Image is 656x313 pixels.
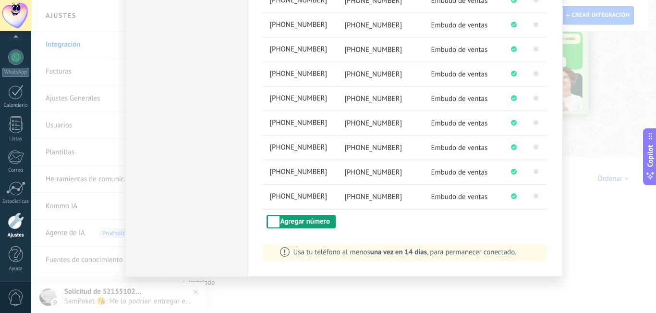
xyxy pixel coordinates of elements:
span: Embudo de ventas [431,21,488,30]
span: [PHONE_NUMBER] [345,168,402,177]
div: WhatsApp [2,68,29,77]
span: Embudo de ventas [431,143,488,152]
span: [PHONE_NUMBER] [345,45,402,54]
span: +5217221117280 [268,167,338,177]
li: Conectado correctamente [502,62,526,86]
li: Conectado correctamente [502,111,526,135]
li: Conectado correctamente [502,38,526,62]
span: +5215525738031 [268,45,338,55]
span: +5215511296964 [268,143,338,153]
div: Ayuda [2,266,30,272]
span: [PHONE_NUMBER] [345,21,402,30]
span: Embudo de ventas [431,70,488,79]
span: Embudo de ventas [431,119,488,128]
span: +5215515904366 [268,69,338,79]
li: Conectado correctamente [502,13,526,37]
div: Calendario [2,102,30,109]
div: Estadísticas [2,199,30,205]
li: Conectado correctamente [502,185,526,209]
span: Embudo de ventas [431,94,488,103]
div: Correo [2,167,30,174]
li: Conectado correctamente [502,160,526,184]
span: +5217221303929 [268,118,338,128]
span: +5215641206142 [268,20,338,30]
span: [PHONE_NUMBER] [345,70,402,79]
span: [PHONE_NUMBER] [345,119,402,128]
button: Agregar número [267,215,336,228]
span: una vez en 14 días [370,248,427,257]
span: [PHONE_NUMBER] [345,143,402,152]
span: +5215653543959 [268,192,338,202]
span: Embudo de ventas [431,192,488,201]
span: Usa tu teléfono al menos , para permanecer conectado. [293,248,517,257]
li: Conectado correctamente [502,136,526,160]
span: Copilot [645,145,655,167]
span: [PHONE_NUMBER] [345,192,402,201]
div: Ajustes [2,232,30,238]
span: [PHONE_NUMBER] [345,94,402,103]
span: +5215519716418 [268,94,338,104]
span: Embudo de ventas [431,168,488,177]
span: Embudo de ventas [431,45,488,54]
div: Listas [2,136,30,142]
li: Conectado correctamente [502,87,526,111]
